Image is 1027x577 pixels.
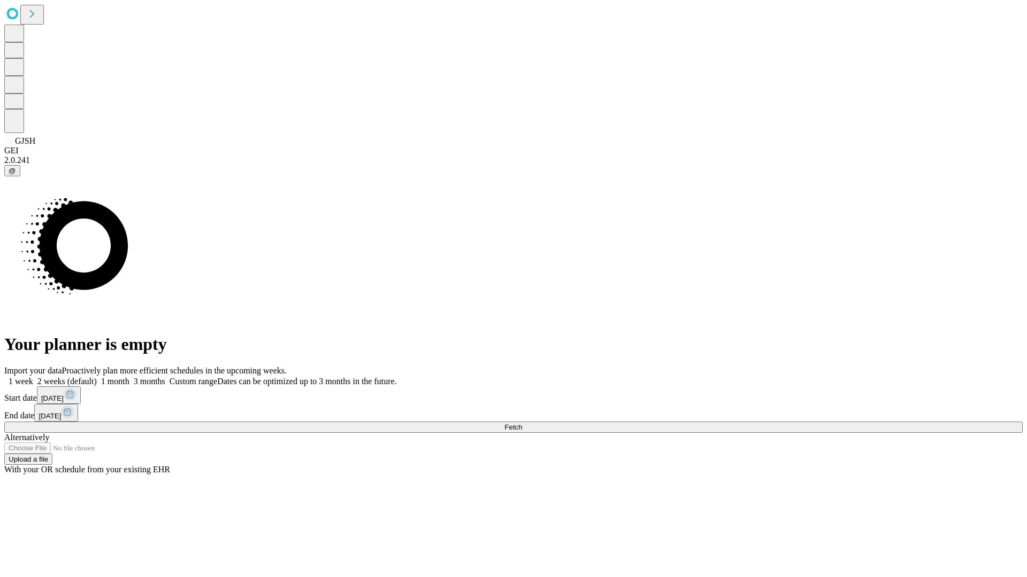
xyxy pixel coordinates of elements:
button: Fetch [4,422,1023,433]
button: @ [4,165,20,176]
span: Import your data [4,366,62,375]
span: 3 months [134,377,165,386]
button: [DATE] [34,404,78,422]
span: Fetch [504,423,522,431]
span: With your OR schedule from your existing EHR [4,465,170,474]
div: GEI [4,146,1023,155]
span: Proactively plan more efficient schedules in the upcoming weeks. [62,366,287,375]
span: [DATE] [41,394,64,402]
button: [DATE] [37,386,81,404]
button: Upload a file [4,454,52,465]
span: @ [9,167,16,175]
h1: Your planner is empty [4,334,1023,354]
span: [DATE] [39,412,61,420]
div: Start date [4,386,1023,404]
span: 1 month [101,377,129,386]
span: Alternatively [4,433,49,442]
div: End date [4,404,1023,422]
span: 1 week [9,377,33,386]
span: 2 weeks (default) [37,377,97,386]
span: Dates can be optimized up to 3 months in the future. [217,377,396,386]
span: GJSH [15,136,35,145]
span: Custom range [170,377,217,386]
div: 2.0.241 [4,155,1023,165]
